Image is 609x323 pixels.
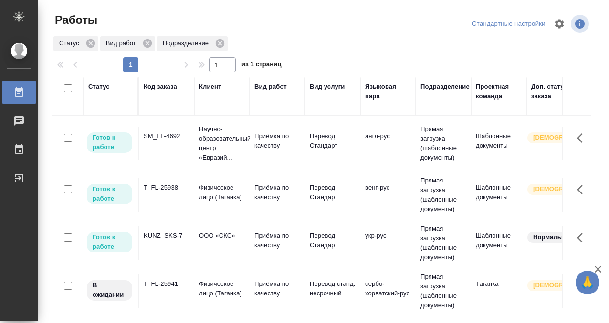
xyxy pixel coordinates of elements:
[471,127,526,160] td: Шаблонные документы
[199,124,245,162] p: Научно-образовательный центр «Евразий...
[310,183,356,202] p: Перевод Стандарт
[144,231,189,241] div: KUNZ_SKS-7
[571,178,594,201] button: Здесь прячутся важные кнопки
[254,131,300,151] p: Приёмка по качеству
[420,82,470,91] div: Подразделение
[93,281,126,300] p: В ожидании
[144,82,177,91] div: Код заказа
[254,82,287,91] div: Вид работ
[59,39,83,48] p: Статус
[416,120,471,167] td: Прямая загрузка (шаблонные документы)
[533,133,581,142] p: [DEMOGRAPHIC_DATA]
[548,12,571,35] span: Настроить таблицу
[310,279,356,298] p: Перевод станд. несрочный
[199,279,245,298] p: Физическое лицо (Таганка)
[533,281,581,290] p: [DEMOGRAPHIC_DATA]
[360,178,416,212] td: венг-рус
[476,82,522,101] div: Проектная команда
[52,12,97,28] span: Работы
[571,274,594,297] button: Здесь прячутся важные кнопки
[533,232,574,242] p: Нормальный
[93,184,126,203] p: Готов к работе
[254,279,300,298] p: Приёмка по качеству
[241,59,282,72] span: из 1 страниц
[571,226,594,249] button: Здесь прячутся важные кнопки
[93,133,126,152] p: Готов к работе
[199,183,245,202] p: Физическое лицо (Таганка)
[254,183,300,202] p: Приёмка по качеству
[144,279,189,289] div: T_FL-25941
[365,82,411,101] div: Языковая пара
[531,82,581,101] div: Доп. статус заказа
[576,271,599,294] button: 🙏
[416,267,471,315] td: Прямая загрузка (шаблонные документы)
[579,273,596,293] span: 🙏
[360,226,416,260] td: укр-рус
[471,178,526,212] td: Шаблонные документы
[470,17,548,31] div: split button
[471,274,526,308] td: Таганка
[86,279,133,302] div: Исполнитель назначен, приступать к работе пока рано
[360,274,416,308] td: сербо-хорватский-рус
[86,131,133,154] div: Исполнитель может приступить к работе
[93,232,126,252] p: Готов к работе
[144,131,189,141] div: SM_FL-4692
[310,131,356,151] p: Перевод Стандарт
[571,15,591,33] span: Посмотреть информацию
[53,36,98,51] div: Статус
[360,127,416,160] td: англ-рус
[533,184,581,194] p: [DEMOGRAPHIC_DATA]
[86,183,133,205] div: Исполнитель может приступить к работе
[199,82,221,91] div: Клиент
[144,183,189,192] div: T_FL-25938
[571,127,594,150] button: Здесь прячутся важные кнопки
[254,231,300,250] p: Приёмка по качеству
[310,231,356,250] p: Перевод Стандарт
[86,231,133,253] div: Исполнитель может приступить к работе
[416,219,471,267] td: Прямая загрузка (шаблонные документы)
[199,231,245,241] p: ООО «СКС»
[416,171,471,219] td: Прямая загрузка (шаблонные документы)
[157,36,228,51] div: Подразделение
[471,226,526,260] td: Шаблонные документы
[163,39,212,48] p: Подразделение
[88,82,110,91] div: Статус
[100,36,155,51] div: Вид работ
[310,82,345,91] div: Вид услуги
[106,39,139,48] p: Вид работ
